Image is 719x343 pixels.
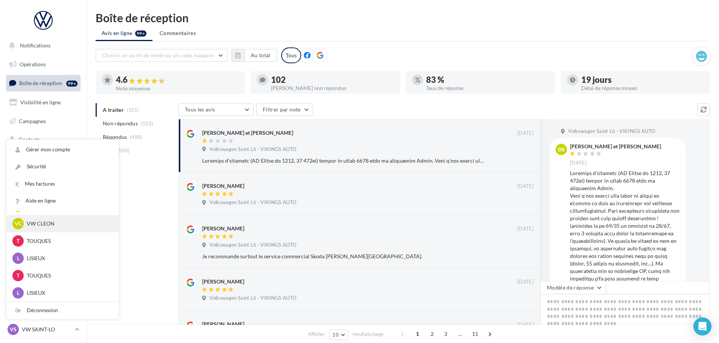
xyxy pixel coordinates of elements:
[209,295,296,302] span: Volkswagen Saint Lô - VIKINGS AUTO
[426,76,549,84] div: 83 %
[6,322,81,337] a: VS VW SAINT-LO
[6,141,119,158] a: Gérer mon compte
[160,29,196,37] span: Commentaires
[5,75,82,91] a: Boîte de réception99+
[116,86,239,91] div: Note moyenne
[329,329,348,340] button: 10
[19,117,46,124] span: Campagnes
[202,320,244,328] div: [PERSON_NAME]
[27,255,110,262] p: LISIEUX
[352,331,384,338] span: résultats/page
[27,220,110,227] p: VW CLEON
[209,242,296,248] span: Volkswagen Saint Lô - VIKINGS AUTO
[209,199,296,206] span: Volkswagen Saint Lô - VIKINGS AUTO
[27,272,110,279] p: TOUQUES
[541,281,606,294] button: Modèle de réponse
[116,76,239,84] div: 4.6
[178,103,254,116] button: Tous les avis
[558,146,565,153] span: BB
[426,328,438,340] span: 2
[17,272,20,279] span: T
[5,95,82,110] a: Visibilité en ligne
[103,133,127,141] span: Répondus
[27,289,110,297] p: LISIEUX
[6,192,119,209] a: Aide en ligne
[271,85,394,91] div: [PERSON_NAME] non répondus
[20,61,46,67] span: Opérations
[517,226,534,232] span: [DATE]
[232,49,277,62] button: Au total
[20,42,50,49] span: Notifications
[19,136,40,143] span: Contacts
[17,289,20,297] span: L
[244,49,277,62] button: Au total
[517,279,534,285] span: [DATE]
[202,278,244,285] div: [PERSON_NAME]
[202,129,293,137] div: [PERSON_NAME] et [PERSON_NAME]
[256,103,313,116] button: Filtrer par note
[411,328,423,340] span: 1
[308,331,325,338] span: Afficher
[5,169,82,185] a: Calendrier
[581,76,704,84] div: 19 jours
[5,132,82,148] a: Contacts
[202,157,485,165] div: Loremips d'sitametc (AD Elitse do 1212, 37 472ei) tempor in utlab 6678 etdo ma aliquaenim Admin. ...
[517,183,534,190] span: [DATE]
[202,225,244,232] div: [PERSON_NAME]
[581,85,704,91] div: Délai de réponse moyen
[568,128,655,135] span: Volkswagen Saint Lô - VIKINGS AUTO
[6,175,119,192] a: Mes factures
[209,146,296,153] span: Volkswagen Saint Lô - VIKINGS AUTO
[5,113,82,129] a: Campagnes
[5,213,82,235] a: Campagnes DataOnDemand
[281,47,301,63] div: Tous
[96,12,710,23] div: Boîte de réception
[96,49,227,62] button: Choisir un point de vente ou un code magasin
[426,85,549,91] div: Taux de réponse
[17,255,20,262] span: L
[10,326,17,333] span: VS
[6,158,119,175] a: Sécurité
[570,160,586,166] span: [DATE]
[332,332,339,338] span: 10
[6,302,119,319] div: Déconnexion
[202,253,485,260] div: Je recommande surtout le service commercial Skoda [PERSON_NAME][GEOGRAPHIC_DATA].
[570,144,661,149] div: [PERSON_NAME] et [PERSON_NAME]
[693,317,711,335] div: Open Intercom Messenger
[454,328,466,340] span: ...
[5,188,82,210] a: PLV et print personnalisable
[5,56,82,72] a: Opérations
[469,328,481,340] span: 11
[5,151,82,166] a: Médiathèque
[517,130,534,137] span: [DATE]
[271,76,394,84] div: 102
[22,326,72,333] p: VW SAINT-LO
[130,134,143,140] span: (488)
[117,148,130,154] span: (590)
[103,120,138,127] span: Non répondus
[17,237,20,245] span: T
[102,52,213,58] span: Choisir un point de vente ou un code magasin
[27,237,110,245] p: TOUQUES
[19,80,62,86] span: Boîte de réception
[202,182,244,190] div: [PERSON_NAME]
[185,106,215,113] span: Tous les avis
[20,99,61,105] span: Visibilité en ligne
[15,220,22,227] span: VC
[141,120,154,127] span: (102)
[66,81,78,87] div: 99+
[5,38,79,53] button: Notifications
[440,328,452,340] span: 3
[517,322,534,328] span: [DATE]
